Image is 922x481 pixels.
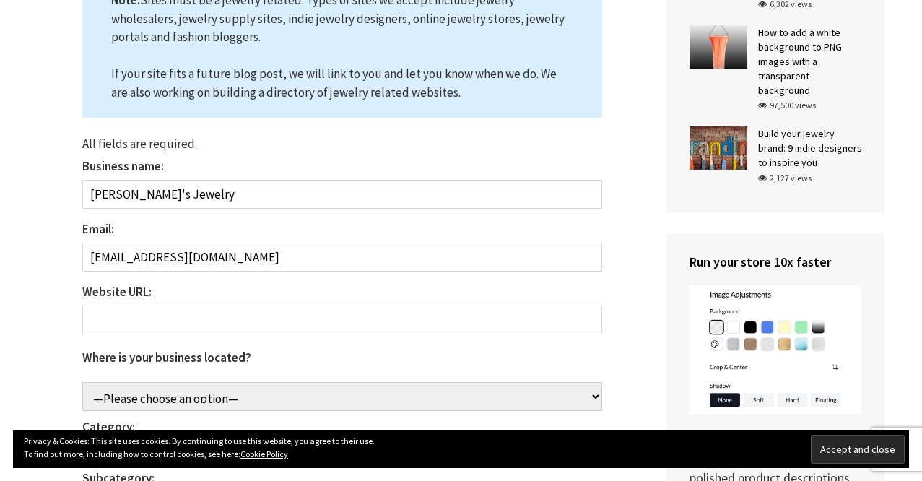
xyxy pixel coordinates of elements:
a: Build your jewelry brand: 9 indie designers to inspire you [758,127,862,169]
b: Where is your business located? [82,350,251,365]
a: Cookie Policy [240,448,288,459]
input: Business name: [82,180,602,209]
div: Privacy & Cookies: This site uses cookies. By continuing to use this website, you agree to their ... [13,430,909,468]
input: Accept and close [811,435,905,464]
b: Category: [82,419,135,435]
u: All fields are required. [82,136,197,152]
input: Website URL: [82,305,602,334]
input: Email: [82,243,602,272]
b: Business name: [82,158,164,174]
h4: Run your store 10x faster [690,253,861,271]
div: 2,127 views [758,172,812,185]
div: 97,500 views [758,99,816,112]
b: Email: [82,221,114,237]
b: Website URL: [82,284,152,300]
a: How to add a white background to PNG images with a transparent background [758,26,842,97]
